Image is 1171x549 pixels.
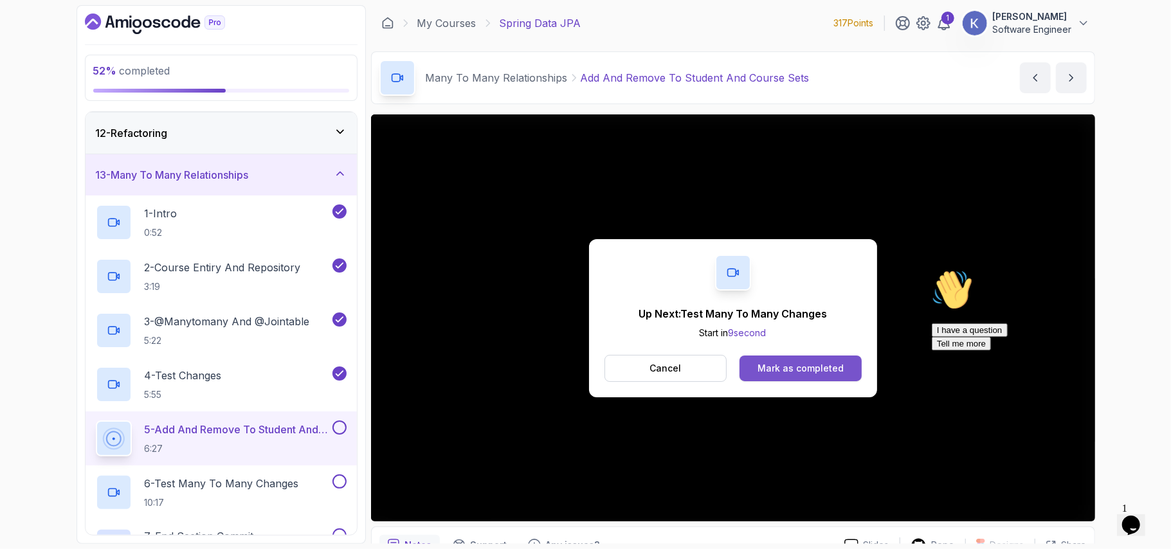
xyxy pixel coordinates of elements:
button: 6-Test Many To Many Changes10:17 [96,474,347,510]
iframe: chat widget [1117,498,1158,536]
button: previous content [1020,62,1051,93]
button: 12-Refactoring [86,113,357,154]
p: 317 Points [834,17,874,30]
p: 1 - Intro [145,206,177,221]
p: 10:17 [145,496,299,509]
p: 3 - @Manytomany And @Jointable [145,314,310,329]
p: Start in [639,327,827,339]
button: I have a question [5,59,81,73]
p: 3:19 [145,280,301,293]
p: 4 - Test Changes [145,368,222,383]
a: 1 [936,15,952,31]
p: 5:22 [145,334,310,347]
button: 4-Test Changes5:55 [96,366,347,402]
button: 13-Many To Many Relationships [86,154,357,195]
p: 7 - End Section Commit [145,528,254,544]
p: 6:27 [145,442,330,455]
button: Tell me more [5,73,64,86]
button: Mark as completed [740,355,861,381]
p: 6 - Test Many To Many Changes [145,476,299,491]
p: 5 - Add And Remove To Student And Course Sets [145,422,330,437]
button: user profile image[PERSON_NAME]Software Engineer [962,10,1090,36]
button: 3-@Manytomany And @Jointable5:22 [96,312,347,348]
span: completed [93,64,170,77]
button: next content [1056,62,1087,93]
a: Dashboard [85,14,255,34]
button: 2-Course Entiry And Repository3:19 [96,258,347,294]
button: 1-Intro0:52 [96,204,347,240]
h3: 12 - Refactoring [96,125,168,141]
p: Add And Remove To Student And Course Sets [581,70,810,85]
div: 1 [941,12,954,24]
p: Up Next: Test Many To Many Changes [639,306,827,321]
p: 2 - Course Entiry And Repository [145,260,301,275]
h3: 13 - Many To Many Relationships [96,167,249,183]
a: My Courses [417,15,477,31]
img: user profile image [963,11,987,35]
p: 0:52 [145,226,177,239]
div: Mark as completed [758,362,844,375]
p: 5:55 [145,388,222,401]
p: Many To Many Relationships [426,70,568,85]
span: 9 second [729,327,767,338]
img: :wave: [5,5,46,46]
p: Software Engineer [993,23,1072,36]
div: 👋Hi! How can we help?I have a questionTell me more [5,5,237,86]
iframe: chat widget [927,264,1158,491]
span: 52 % [93,64,117,77]
p: [PERSON_NAME] [993,10,1072,23]
button: Cancel [604,355,727,382]
a: Dashboard [381,17,394,30]
button: 5-Add And Remove To Student And Course Sets6:27 [96,420,347,456]
p: Spring Data JPA [500,15,581,31]
p: Cancel [649,362,681,375]
span: Hi! How can we help? [5,39,127,48]
iframe: 5 - Add and Remove to Student and Course Sets [371,114,1095,521]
